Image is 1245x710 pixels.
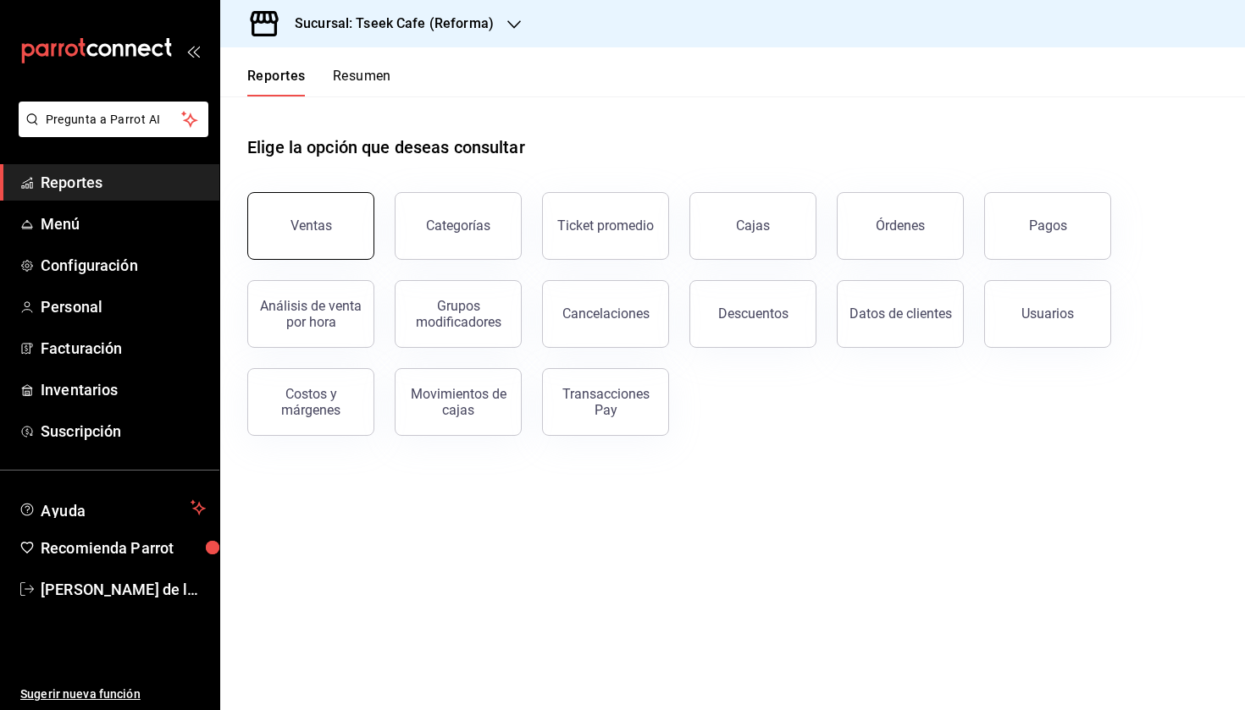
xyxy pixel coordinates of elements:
button: Ticket promedio [542,192,669,260]
button: Pagos [984,192,1111,260]
div: Cajas [736,216,771,236]
h3: Sucursal: Tseek Cafe (Reforma) [281,14,494,34]
button: Datos de clientes [837,280,964,348]
div: Grupos modificadores [406,298,511,330]
span: Ayuda [41,498,184,518]
div: Pagos [1029,217,1067,234]
span: Configuración [41,254,206,277]
span: Sugerir nueva función [20,685,206,703]
div: Usuarios [1021,305,1074,322]
button: Pregunta a Parrot AI [19,102,208,137]
span: Suscripción [41,420,206,443]
span: [PERSON_NAME] de la [PERSON_NAME] [41,578,206,601]
div: Categorías [426,217,490,234]
button: Resumen [333,68,391,96]
div: Costos y márgenes [258,386,363,418]
span: Inventarios [41,378,206,401]
a: Cajas [689,192,816,260]
div: Ticket promedio [557,217,654,234]
span: Menú [41,212,206,235]
div: Datos de clientes [849,305,952,322]
span: Reportes [41,171,206,194]
button: Reportes [247,68,306,96]
span: Pregunta a Parrot AI [46,111,182,129]
button: Usuarios [984,280,1111,348]
div: navigation tabs [247,68,391,96]
h1: Elige la opción que deseas consultar [247,135,525,160]
div: Ventas [290,217,332,234]
div: Descuentos [718,305,788,322]
button: Descuentos [689,280,816,348]
button: Costos y márgenes [247,368,374,436]
span: Personal [41,295,206,318]
span: Facturación [41,337,206,360]
div: Cancelaciones [562,305,650,322]
button: Análisis de venta por hora [247,280,374,348]
span: Recomienda Parrot [41,537,206,559]
a: Pregunta a Parrot AI [12,123,208,140]
button: Movimientos de cajas [395,368,522,436]
div: Transacciones Pay [553,386,658,418]
button: Ventas [247,192,374,260]
button: Transacciones Pay [542,368,669,436]
button: open_drawer_menu [186,44,200,58]
div: Órdenes [876,217,925,234]
button: Categorías [395,192,522,260]
button: Cancelaciones [542,280,669,348]
button: Grupos modificadores [395,280,522,348]
div: Análisis de venta por hora [258,298,363,330]
div: Movimientos de cajas [406,386,511,418]
button: Órdenes [837,192,964,260]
